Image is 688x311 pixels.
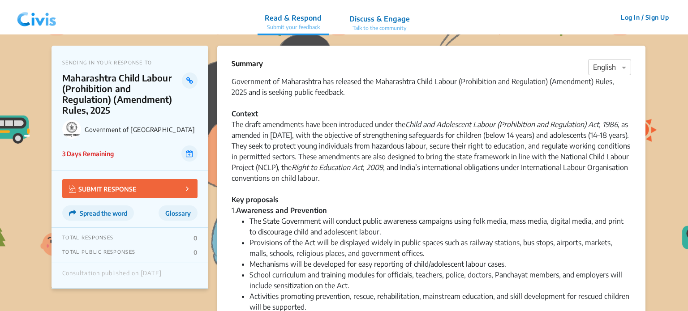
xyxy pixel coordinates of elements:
[249,259,631,269] li: Mechanisms will be developed for easy reporting of child/adolescent labour cases.
[62,120,81,139] img: Government of Maharashtra logo
[69,185,76,193] img: Vector.jpg
[232,76,631,216] div: Government of Maharashtra has released the Maharashtra Child Labour (Prohibition and Regulation) ...
[62,149,114,158] p: 3 Days Remaining
[13,4,60,31] img: navlogo.png
[349,24,410,32] p: Talk to the community
[62,270,162,281] div: Consultation published on [DATE]
[249,237,631,259] li: Provisions of the Act will be displayed widely in public spaces such as railway stations, bus sto...
[232,58,263,69] p: Summary
[80,209,127,217] span: Spread the word
[236,206,327,215] strong: Awareness and Prevention
[232,195,279,204] strong: Key proposals
[193,234,198,242] p: 0
[62,205,134,221] button: Spread the word
[159,205,198,221] button: Glossary
[249,269,631,291] li: School curriculum and training modules for officials, teachers, police, doctors, Panchayat member...
[193,249,198,256] p: 0
[165,209,191,217] span: Glossary
[249,216,631,237] li: The State Government will conduct public awareness campaigns using folk media, mass media, digita...
[85,126,198,133] p: Government of [GEOGRAPHIC_DATA]
[349,13,410,24] p: Discuss & Engage
[615,10,675,24] button: Log In / Sign Up
[62,179,198,198] button: SUBMIT RESPONSE
[292,163,383,172] em: Right to Education Act, 2009
[62,234,113,242] p: TOTAL RESPONSES
[62,60,198,65] p: SENDING IN YOUR RESPONSE TO
[62,72,182,115] p: Maharashtra Child Labour (Prohibition and Regulation) (Amendment) Rules, 2025
[265,13,322,23] p: Read & Respond
[62,249,135,256] p: TOTAL PUBLIC RESPONSES
[265,23,322,31] p: Submit your feedback
[405,120,618,129] em: Child and Adolescent Labour (Prohibition and Regulation) Act, 1986
[69,183,137,194] p: SUBMIT RESPONSE
[232,109,258,118] strong: Context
